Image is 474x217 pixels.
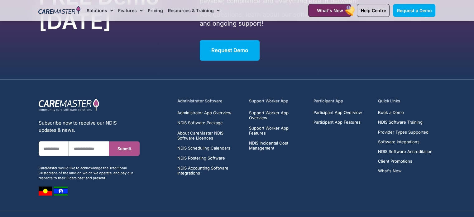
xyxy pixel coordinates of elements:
a: Participant App Overview [314,110,362,115]
h5: Administrator Software [177,98,242,104]
a: Administrator App Overview [177,110,242,115]
a: NDIS Accounting Software Integrations [177,165,242,175]
span: Submit [117,146,131,151]
span: NDIS Software Package [177,120,223,125]
a: About CareMaster NDIS Software Licences [177,130,242,140]
a: Software Integrations [378,139,433,144]
a: Help Centre [357,4,390,17]
a: Book a Demo [378,110,433,115]
div: Subscribe now to receive our NDIS updates & news. [39,120,140,133]
span: Request Demo [211,47,248,53]
span: Book a Demo [378,110,404,115]
span: NDIS Rostering Software [177,155,225,160]
a: Support Worker App Overview [249,110,306,120]
a: Request a Demo [393,4,435,17]
a: What's New [308,4,351,17]
a: NDIS Software Accreditation [378,149,433,154]
h5: Support Worker App [249,98,306,104]
span: NDIS Scheduling Calendars [177,145,230,150]
a: NDIS Software Training [378,120,433,125]
a: Provider Types Supported [378,130,433,134]
img: CareMaster Logo [38,6,80,15]
span: Request a Demo [397,8,432,13]
a: Request Demo [200,40,260,61]
a: NDIS Incidental Cost Management [249,140,306,150]
a: NDIS Software Package [177,120,242,125]
span: Provider Types Supported [378,130,429,134]
img: CareMaster Logo Part [39,98,99,112]
h5: Quick Links [378,98,435,104]
span: Participant App Features [314,120,361,125]
h5: Participant App [314,98,371,104]
span: What's New [317,8,343,13]
span: What's New [378,168,402,173]
a: Client Promotions [378,159,433,163]
span: NDIS Software Training [378,120,423,125]
div: CareMaster would like to acknowledge the Traditional Custodians of the land on which we operate, ... [39,165,140,180]
span: Help Centre [361,8,386,13]
img: image 7 [39,186,52,195]
a: NDIS Rostering Software [177,155,242,160]
a: Support Worker App Features [249,125,306,135]
span: Software Integrations [378,139,419,144]
span: Client Promotions [378,159,412,163]
a: Participant App Features [314,120,362,125]
img: image 8 [54,186,68,195]
a: What's New [378,168,433,173]
form: New Form [39,141,140,162]
span: Administrator App Overview [177,110,232,115]
a: NDIS Scheduling Calendars [177,145,242,150]
button: Submit [109,141,139,156]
